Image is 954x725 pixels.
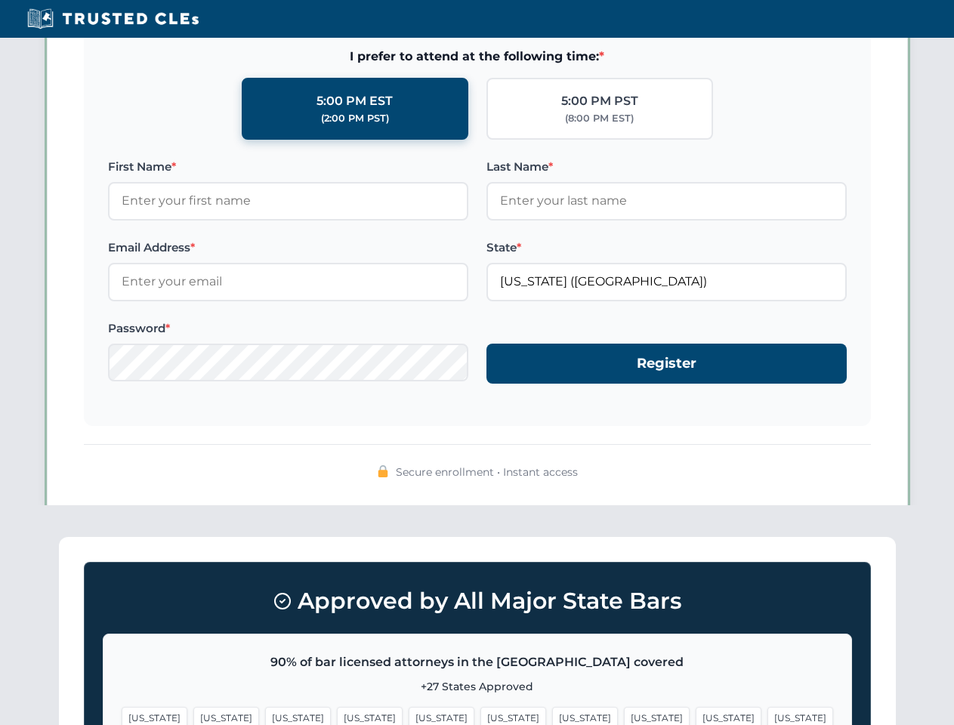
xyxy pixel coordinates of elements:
[486,158,847,176] label: Last Name
[122,678,833,695] p: +27 States Approved
[103,581,852,622] h3: Approved by All Major State Bars
[486,239,847,257] label: State
[108,319,468,338] label: Password
[108,263,468,301] input: Enter your email
[486,344,847,384] button: Register
[108,182,468,220] input: Enter your first name
[565,111,634,126] div: (8:00 PM EST)
[122,652,833,672] p: 90% of bar licensed attorneys in the [GEOGRAPHIC_DATA] covered
[316,91,393,111] div: 5:00 PM EST
[486,182,847,220] input: Enter your last name
[396,464,578,480] span: Secure enrollment • Instant access
[377,465,389,477] img: 🔒
[321,111,389,126] div: (2:00 PM PST)
[108,158,468,176] label: First Name
[108,239,468,257] label: Email Address
[23,8,203,30] img: Trusted CLEs
[486,263,847,301] input: Florida (FL)
[561,91,638,111] div: 5:00 PM PST
[108,47,847,66] span: I prefer to attend at the following time:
